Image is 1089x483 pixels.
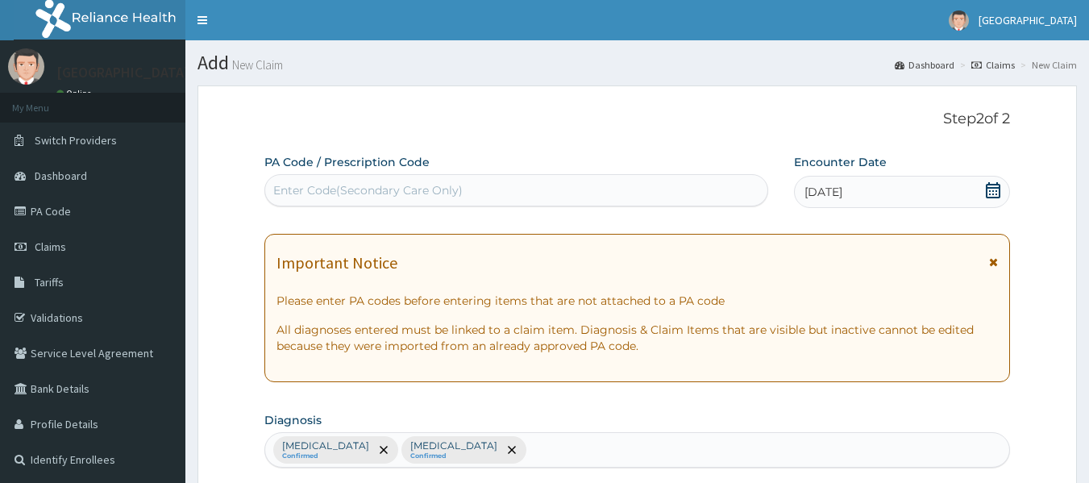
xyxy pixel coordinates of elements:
p: [MEDICAL_DATA] [410,439,497,452]
img: User Image [8,48,44,85]
p: [MEDICAL_DATA] [282,439,369,452]
div: Enter Code(Secondary Care Only) [273,182,463,198]
h1: Add [197,52,1077,73]
li: New Claim [1016,58,1077,72]
span: Dashboard [35,169,87,183]
a: Online [56,88,95,99]
span: remove selection option [376,443,391,457]
p: Step 2 of 2 [264,110,1011,128]
a: Claims [971,58,1015,72]
span: Tariffs [35,275,64,289]
span: Claims [35,239,66,254]
span: [GEOGRAPHIC_DATA] [979,13,1077,27]
img: User Image [949,10,969,31]
span: remove selection option [505,443,519,457]
label: Encounter Date [794,154,887,170]
small: Confirmed [410,452,497,460]
h1: Important Notice [276,254,397,272]
span: [DATE] [804,184,842,200]
small: Confirmed [282,452,369,460]
p: All diagnoses entered must be linked to a claim item. Diagnosis & Claim Items that are visible bu... [276,322,999,354]
label: Diagnosis [264,412,322,428]
p: Please enter PA codes before entering items that are not attached to a PA code [276,293,999,309]
a: Dashboard [895,58,954,72]
p: [GEOGRAPHIC_DATA] [56,65,189,80]
span: Switch Providers [35,133,117,148]
small: New Claim [229,59,283,71]
label: PA Code / Prescription Code [264,154,430,170]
